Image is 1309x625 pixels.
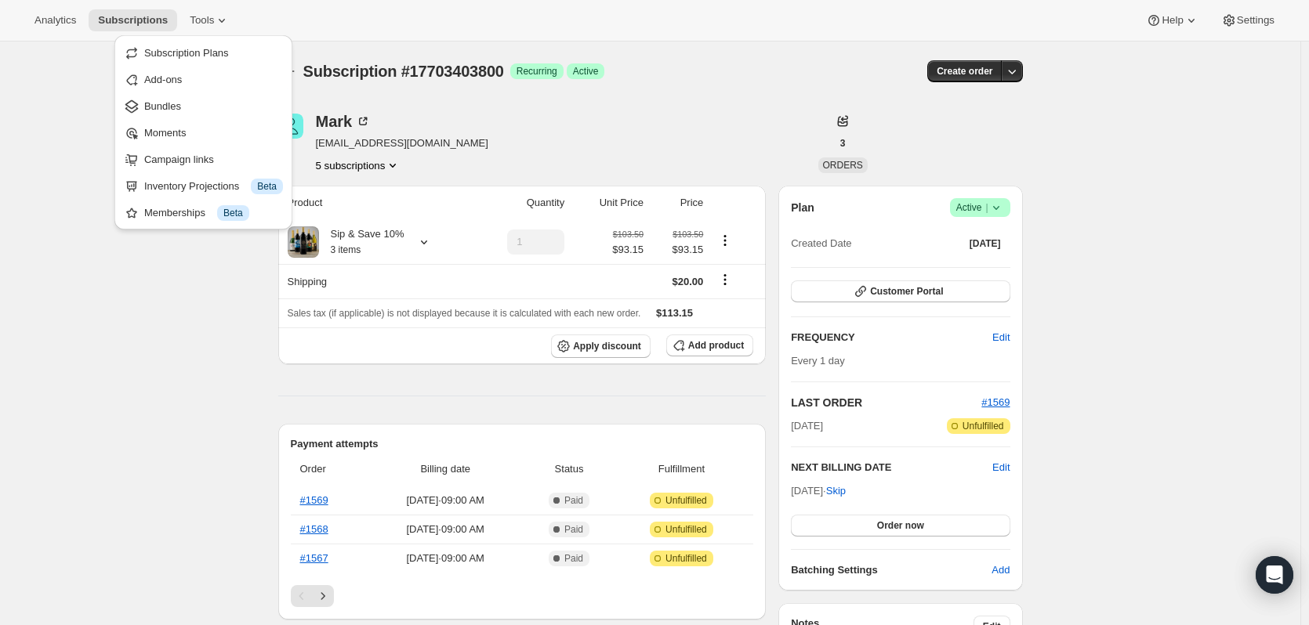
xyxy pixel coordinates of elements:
span: [DATE] · 09:00 AM [372,493,520,508]
th: Order [291,452,367,486]
span: Unfulfilled [665,494,707,507]
span: Moments [144,127,186,139]
button: Create order [927,60,1002,82]
span: Create order [937,65,992,78]
span: Add-ons [144,74,182,85]
span: Billing date [372,461,520,477]
span: Customer Portal [870,285,943,298]
button: Skip [817,479,855,504]
button: Tools [180,9,239,31]
th: Product [278,186,471,220]
span: Paid [564,523,583,536]
small: $103.50 [673,229,703,239]
span: Fulfillment [619,461,745,477]
span: $113.15 [656,307,693,319]
span: [DATE] · [791,485,846,497]
span: Every 1 day [791,355,845,367]
h2: FREQUENCY [791,330,992,345]
span: 3 [840,137,846,150]
button: Settings [1212,9,1284,31]
h2: Plan [791,200,814,215]
span: [DATE] · 09:00 AM [372,522,520,537]
div: Open Intercom Messenger [1256,556,1293,594]
span: Subscription Plans [144,47,229,59]
span: Paid [564,494,583,507]
span: Apply discount [573,340,641,352]
a: #1569 [981,396,1010,408]
div: Mark [316,114,372,129]
div: Sip & Save 10% [319,226,404,258]
th: Quantity [471,186,569,220]
span: Tools [190,14,214,27]
span: Beta [223,207,243,219]
button: Next [312,585,334,607]
button: Moments [119,120,288,145]
nav: Pagination [291,585,754,607]
button: Order now [791,515,1010,536]
span: Campaign links [144,154,214,165]
button: Edit [992,460,1010,475]
button: Add-ons [119,67,288,92]
h2: NEXT BILLING DATE [791,460,992,475]
h2: Payment attempts [291,436,754,452]
div: Inventory Projections [144,179,283,194]
div: Memberships [144,205,283,221]
span: $93.15 [653,242,703,258]
span: $20.00 [673,276,704,287]
span: Unfulfilled [665,523,707,536]
span: Unfulfilled [963,420,1004,432]
button: Inventory Projections [119,173,288,198]
span: Paid [564,552,583,565]
button: [DATE] [960,233,1010,255]
button: Add product [666,334,753,356]
a: #1567 [300,552,328,564]
button: Analytics [25,9,85,31]
span: Subscription #17703403800 [303,63,504,80]
span: Created Date [791,236,851,251]
small: $103.50 [613,229,644,239]
span: ORDERS [823,160,863,171]
button: Apply discount [551,334,651,358]
span: Status [528,461,609,477]
h6: Batching Settings [791,562,992,578]
span: Recurring [517,65,557,78]
span: Add product [688,339,744,352]
span: [DATE] [970,237,1001,250]
small: 3 items [331,244,361,255]
span: Sales tax (if applicable) is not displayed because it is calculated with each new order. [288,308,641,319]
button: Help [1137,9,1208,31]
span: Help [1162,14,1183,27]
button: Customer Portal [791,280,1010,302]
span: $93.15 [612,242,644,258]
span: [DATE] · 09:00 AM [372,551,520,566]
button: Subscriptions [89,9,177,31]
span: Subscriptions [98,14,168,27]
span: Settings [1237,14,1275,27]
span: Analytics [34,14,76,27]
a: #1568 [300,523,328,535]
button: Product actions [713,232,738,249]
span: Skip [826,483,846,499]
span: Active [956,200,1004,215]
span: [DATE] [791,418,823,434]
span: Beta [257,180,277,193]
span: Order now [877,519,924,532]
button: Shipping actions [713,271,738,288]
h2: LAST ORDER [791,395,981,410]
button: Add [982,558,1019,583]
button: Edit [983,325,1019,350]
button: 3 [831,132,855,154]
button: Product actions [316,157,401,173]
span: Active [573,65,599,78]
th: Unit Price [569,186,648,220]
th: Price [648,186,708,220]
span: Unfulfilled [665,552,707,565]
th: Shipping [278,264,471,298]
button: Subscription Plans [119,40,288,65]
a: #1569 [300,494,328,506]
span: [EMAIL_ADDRESS][DOMAIN_NAME] [316,135,488,151]
button: Campaign links [119,146,288,172]
span: | [985,201,988,214]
